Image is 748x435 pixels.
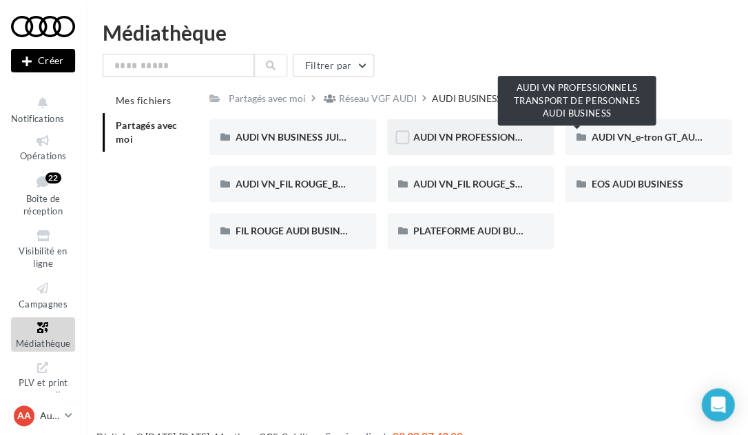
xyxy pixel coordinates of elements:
div: Réseau VGF AUDI [339,92,417,105]
div: AUDI BUSINESS [432,92,501,105]
button: Créer [11,49,75,72]
span: Mes fichiers [116,94,171,106]
a: Médiathèque [11,317,75,351]
span: AUDI VN_FIL ROUGE_B2B_Q4 [236,178,367,190]
span: AUDI VN_FIL ROUGE_SANS OFFRE_AUDI_BUSINESS [413,178,645,190]
a: Visibilité en ligne [11,225,75,272]
span: Visibilité en ligne [19,245,67,270]
span: EOS AUDI BUSINESS [591,178,683,190]
span: Opérations [20,150,66,161]
a: Campagnes [11,278,75,312]
span: Notifications [11,113,64,124]
div: Nouvelle campagne [11,49,75,72]
span: PLV et print personnalisable [17,374,70,414]
a: Opérations [11,130,75,164]
span: FIL ROUGE AUDI BUSINESS 2025 [236,225,381,236]
span: AA [17,409,31,423]
div: AUDI VN PROFESSIONNELS TRANSPORT DE PERSONNES AUDI BUSINESS [497,76,656,125]
span: AUDI VN PROFESSIONNELS TRANSPORT DE PERSONNES AUDI BUSINESS [413,131,745,143]
span: Campagnes [19,298,67,309]
div: 22 [45,172,61,183]
span: Partagés avec moi [116,119,178,145]
a: Boîte de réception22 [11,170,75,220]
span: Médiathèque [16,337,71,348]
span: Boîte de réception [23,193,63,217]
p: Audi [GEOGRAPHIC_DATA] [40,409,59,423]
div: Open Intercom Messenger [701,388,734,421]
a: PLV et print personnalisable [11,357,75,417]
div: Partagés avec moi [229,92,306,105]
a: AA Audi [GEOGRAPHIC_DATA] [11,403,75,429]
div: Médiathèque [103,22,731,43]
span: PLATEFORME AUDI BUSINESS [413,225,548,236]
button: Filtrer par [293,54,374,77]
span: AUDI VN BUSINESS JUIN JPO AUDI BUSINESS [236,131,439,143]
